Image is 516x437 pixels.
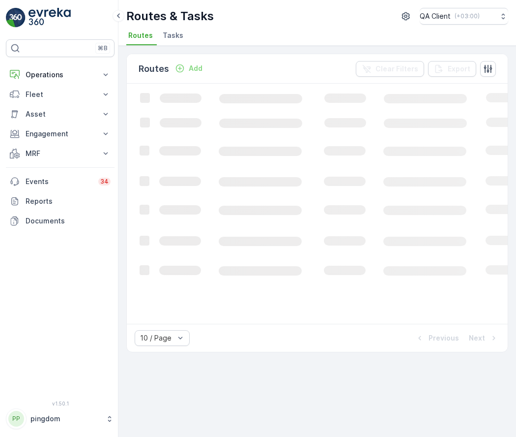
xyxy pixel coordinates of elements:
button: Add [171,62,206,74]
span: v 1.50.1 [6,401,115,406]
p: ( +03:00 ) [455,12,480,20]
p: Previous [429,333,459,343]
p: Reports [26,196,111,206]
button: Next [468,332,500,344]
p: Clear Filters [375,64,418,74]
p: Engagement [26,129,95,139]
button: Export [428,61,476,77]
button: Fleet [6,85,115,104]
img: logo_light-DOdMpM7g.png [29,8,71,28]
button: QA Client(+03:00) [420,8,508,25]
button: Clear Filters [356,61,424,77]
button: PPpingdom [6,408,115,429]
p: Asset [26,109,95,119]
p: Events [26,177,92,187]
a: Events34 [6,172,115,191]
button: Engagement [6,124,115,144]
p: Routes [139,62,169,76]
p: Documents [26,216,111,226]
p: Export [448,64,470,74]
span: Tasks [163,31,183,40]
p: Add [189,63,202,73]
p: ⌘B [98,44,108,52]
div: PP [8,411,24,427]
button: Operations [6,65,115,85]
p: pingdom [30,414,101,424]
a: Documents [6,211,115,231]
button: Previous [414,332,460,344]
p: MRF [26,149,95,158]
p: QA Client [420,11,451,21]
p: Operations [26,70,95,80]
p: 34 [100,178,109,186]
a: Reports [6,191,115,211]
button: Asset [6,104,115,124]
p: Fleet [26,90,95,99]
span: Routes [128,31,153,40]
img: logo [6,8,26,28]
p: Routes & Tasks [126,8,214,24]
button: MRF [6,144,115,163]
p: Next [469,333,485,343]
